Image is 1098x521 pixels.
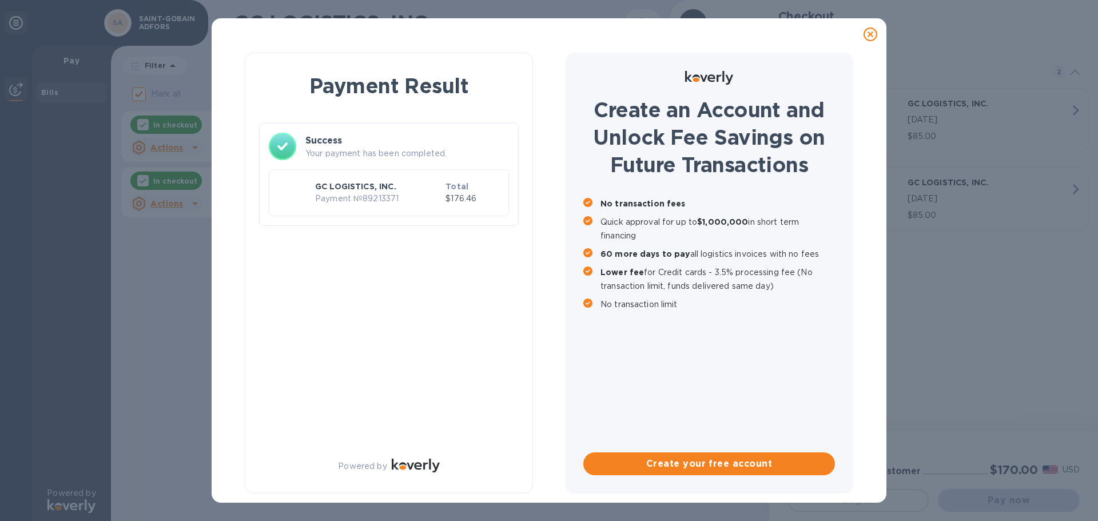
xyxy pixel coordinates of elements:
[445,193,499,205] p: $176.46
[315,181,441,192] p: GC LOGISTICS, INC.
[315,193,441,205] p: Payment № 89213371
[600,249,690,258] b: 60 more days to pay
[305,134,509,148] h3: Success
[592,457,826,471] span: Create your free account
[600,297,835,311] p: No transaction limit
[392,459,440,472] img: Logo
[583,96,835,178] h1: Create an Account and Unlock Fee Savings on Future Transactions
[305,148,509,160] p: Your payment has been completed.
[445,182,468,191] b: Total
[600,215,835,242] p: Quick approval for up to in short term financing
[600,268,644,277] b: Lower fee
[264,71,514,100] h1: Payment Result
[600,199,686,208] b: No transaction fees
[600,265,835,293] p: for Credit cards - 3.5% processing fee (No transaction limit, funds delivered same day)
[583,452,835,475] button: Create your free account
[338,460,387,472] p: Powered by
[697,217,748,226] b: $1,000,000
[685,71,733,85] img: Logo
[600,247,835,261] p: all logistics invoices with no fees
